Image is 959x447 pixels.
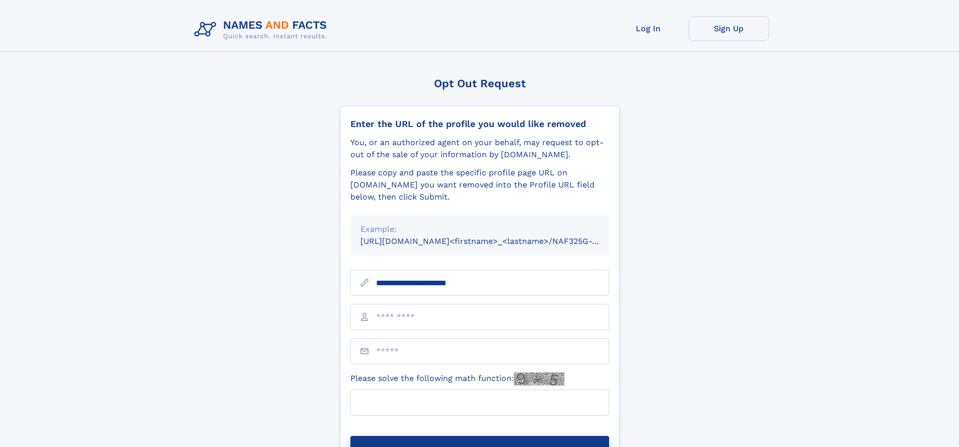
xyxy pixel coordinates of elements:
div: Opt Out Request [340,77,620,90]
div: Please copy and paste the specific profile page URL on [DOMAIN_NAME] you want removed into the Pr... [350,167,609,203]
div: You, or an authorized agent on your behalf, may request to opt-out of the sale of your informatio... [350,137,609,161]
img: Logo Names and Facts [190,16,335,43]
div: Enter the URL of the profile you would like removed [350,118,609,130]
label: Please solve the following math function: [350,372,564,386]
a: Sign Up [689,16,769,41]
small: [URL][DOMAIN_NAME]<firstname>_<lastname>/NAF325G-xxxxxxxx [360,236,628,246]
div: Example: [360,223,599,235]
a: Log In [608,16,689,41]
